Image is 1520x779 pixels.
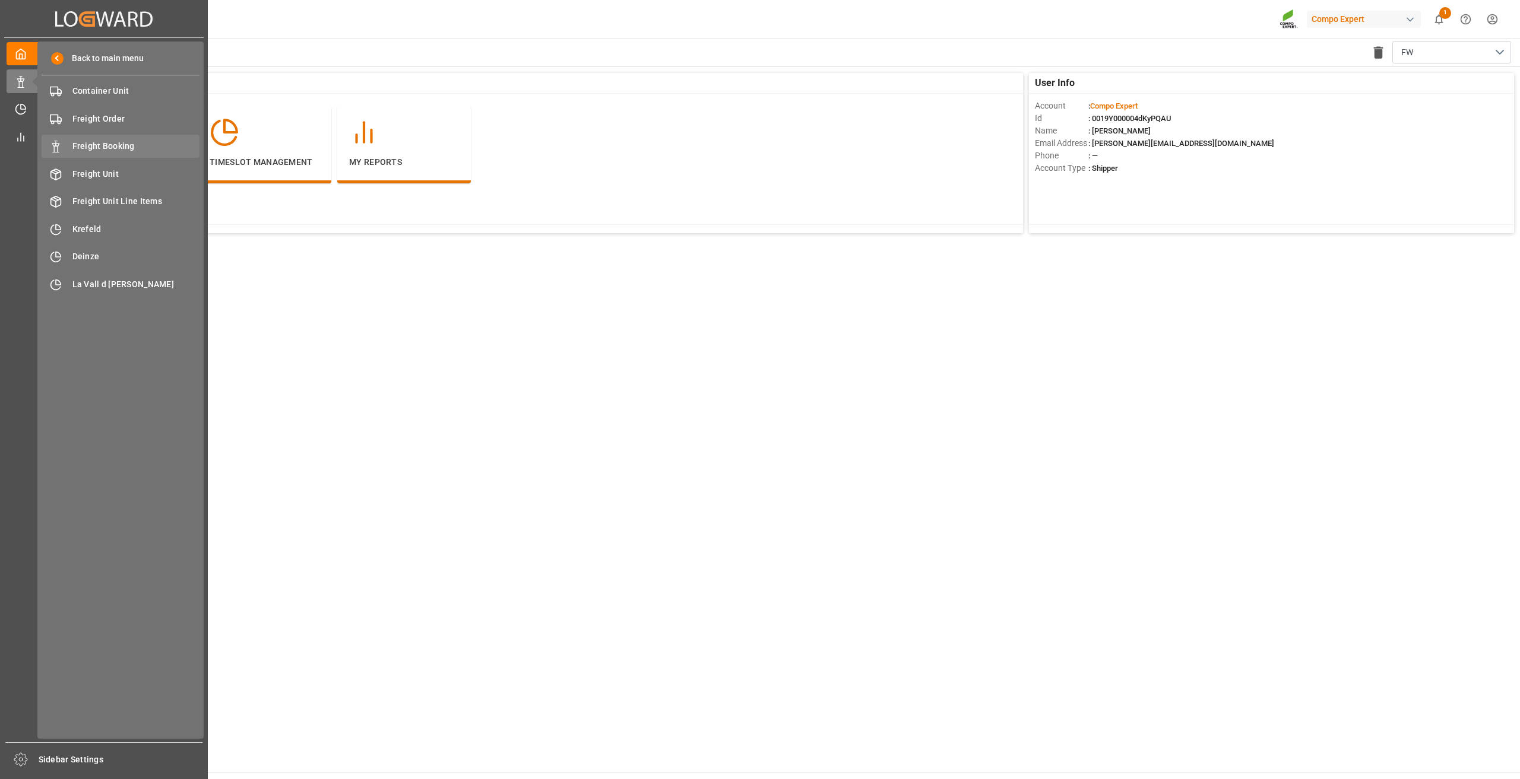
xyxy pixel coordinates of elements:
[42,107,199,130] a: Freight Order
[72,113,200,125] span: Freight Order
[1090,101,1138,110] span: Compo Expert
[72,223,200,236] span: Krefeld
[1392,41,1511,63] button: open menu
[7,125,201,148] a: My Reports
[1035,162,1088,174] span: Account Type
[42,272,199,295] a: La Vall d [PERSON_NAME]
[1307,11,1421,28] div: Compo Expert
[1280,9,1299,30] img: Screenshot%202023-09-29%20at%2010.02.21.png_1712312052.png
[42,135,199,158] a: Freight Booking
[1088,139,1274,148] span: : [PERSON_NAME][EMAIL_ADDRESS][DOMAIN_NAME]
[1088,101,1138,110] span: :
[1088,126,1151,135] span: : [PERSON_NAME]
[1035,112,1088,125] span: Id
[1307,8,1426,30] button: Compo Expert
[72,168,200,180] span: Freight Unit
[1088,114,1171,123] span: : 0019Y000004dKyPQAU
[7,97,201,120] a: Timeslot Management
[72,195,200,208] span: Freight Unit Line Items
[72,250,200,263] span: Deinze
[42,162,199,185] a: Freight Unit
[64,52,144,65] span: Back to main menu
[7,42,201,65] a: My Cockpit
[42,217,199,240] a: Krefeld
[1035,125,1088,137] span: Name
[1035,150,1088,162] span: Phone
[1439,7,1451,19] span: 1
[39,753,203,766] span: Sidebar Settings
[1452,6,1479,33] button: Help Center
[349,156,459,168] p: My Reports
[1401,46,1413,59] span: FW
[72,85,200,97] span: Container Unit
[1035,76,1075,90] span: User Info
[1035,100,1088,112] span: Account
[210,156,319,168] p: Timeslot Management
[1088,164,1118,173] span: : Shipper
[42,190,199,213] a: Freight Unit Line Items
[1426,6,1452,33] button: show 1 new notifications
[42,80,199,103] a: Container Unit
[42,245,199,268] a: Deinze
[1035,137,1088,150] span: Email Address
[72,278,200,291] span: La Vall d [PERSON_NAME]
[1088,151,1098,160] span: : —
[72,140,200,152] span: Freight Booking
